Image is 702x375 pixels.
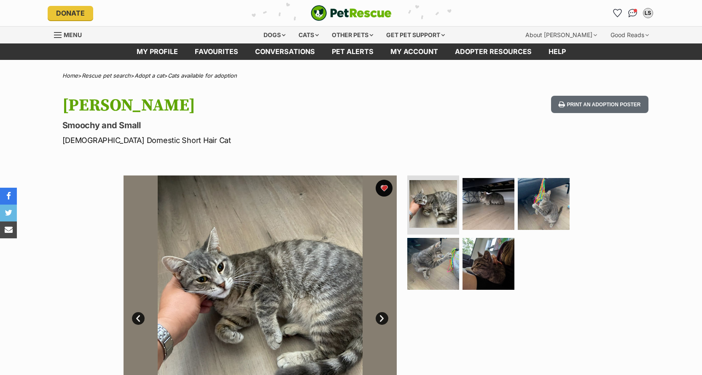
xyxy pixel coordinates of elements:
[551,96,648,113] button: Print an adoption poster
[407,238,459,290] img: Photo of Phoebe
[463,178,514,230] img: Photo of Phoebe
[62,119,419,131] p: Smoochy and Small
[611,6,624,20] a: Favourites
[605,27,655,43] div: Good Reads
[376,312,388,325] a: Next
[409,180,457,228] img: Photo of Phoebe
[128,43,186,60] a: My profile
[611,6,655,20] ul: Account quick links
[134,72,164,79] a: Adopt a cat
[382,43,446,60] a: My account
[168,72,237,79] a: Cats available for adoption
[82,72,131,79] a: Rescue pet search
[326,27,379,43] div: Other pets
[247,43,323,60] a: conversations
[446,43,540,60] a: Adopter resources
[641,6,655,20] button: My account
[463,238,514,290] img: Photo of Phoebe
[323,43,382,60] a: Pet alerts
[518,178,570,230] img: Photo of Phoebe
[132,312,145,325] a: Prev
[54,27,88,42] a: Menu
[48,6,93,20] a: Donate
[62,135,419,146] p: [DEMOGRAPHIC_DATA] Domestic Short Hair Cat
[41,73,661,79] div: > > >
[62,72,78,79] a: Home
[376,180,393,197] button: favourite
[62,96,419,115] h1: [PERSON_NAME]
[311,5,392,21] a: PetRescue
[293,27,325,43] div: Cats
[311,5,392,21] img: logo-cat-932fe2b9b8326f06289b0f2fb663e598f794de774fb13d1741a6617ecf9a85b4.svg
[519,27,603,43] div: About [PERSON_NAME]
[380,27,451,43] div: Get pet support
[644,9,652,17] div: LS
[628,9,637,17] img: chat-41dd97257d64d25036548639549fe6c8038ab92f7586957e7f3b1b290dea8141.svg
[64,31,82,38] span: Menu
[258,27,291,43] div: Dogs
[540,43,574,60] a: Help
[626,6,640,20] a: Conversations
[186,43,247,60] a: Favourites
